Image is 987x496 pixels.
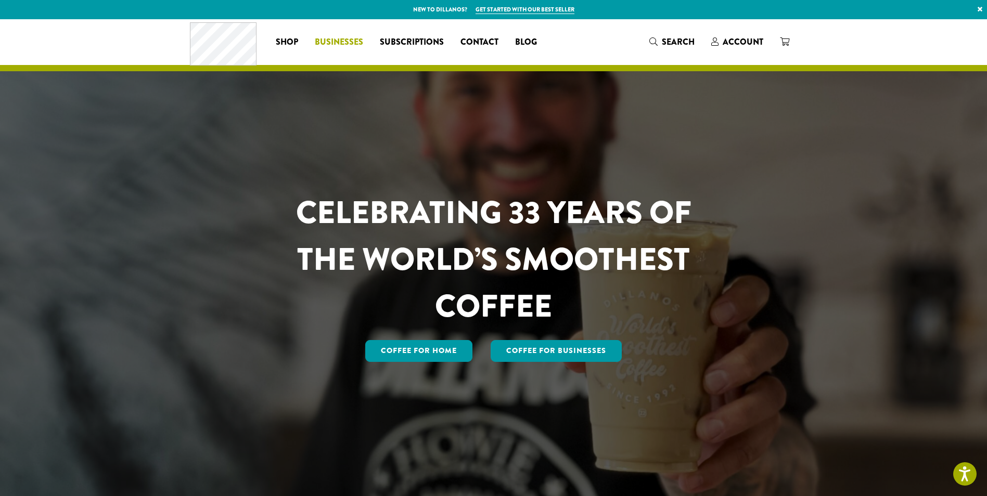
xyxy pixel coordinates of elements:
a: Search [641,33,703,50]
h1: CELEBRATING 33 YEARS OF THE WORLD’S SMOOTHEST COFFEE [265,189,722,330]
span: Blog [515,36,537,49]
a: Get started with our best seller [476,5,574,14]
a: Coffee for Home [365,340,472,362]
span: Subscriptions [380,36,444,49]
a: Coffee For Businesses [491,340,622,362]
span: Contact [460,36,498,49]
span: Shop [276,36,298,49]
a: Shop [267,34,306,50]
span: Businesses [315,36,363,49]
span: Search [662,36,695,48]
span: Account [723,36,763,48]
